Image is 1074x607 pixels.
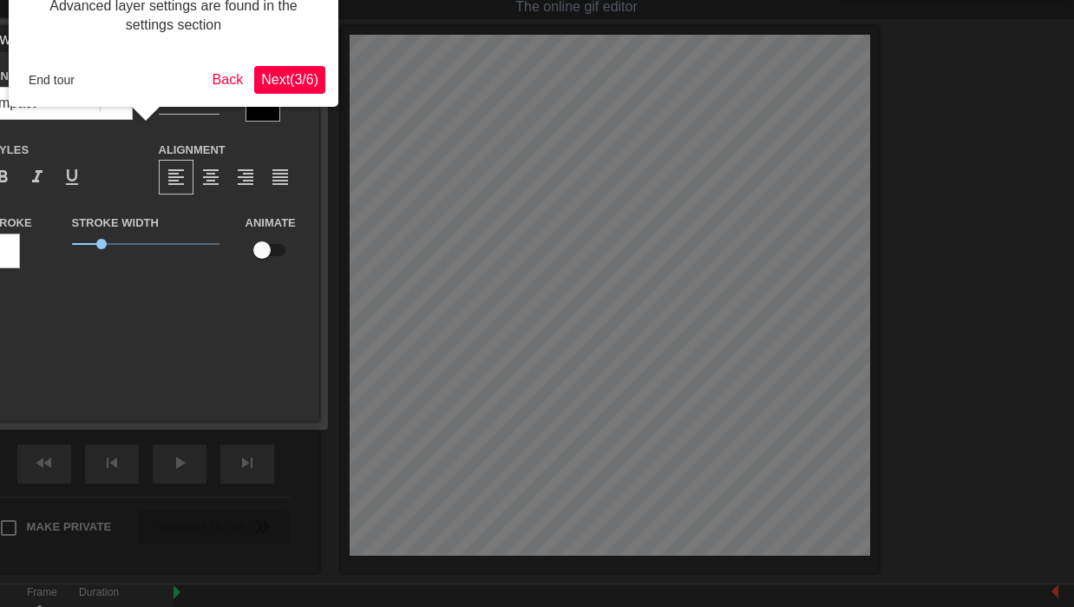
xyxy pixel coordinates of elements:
span: skip_next [237,452,258,473]
button: Next [254,66,325,94]
span: format_align_center [200,167,221,188]
span: fast_rewind [34,452,55,473]
span: skip_previous [102,452,122,473]
button: End tour [22,67,82,93]
label: Stroke Width [72,214,159,232]
span: format_underline [62,167,82,188]
span: format_align_right [235,167,256,188]
span: format_align_justify [270,167,291,188]
span: format_italic [27,167,48,188]
button: Back [206,66,251,94]
span: Next ( 3 / 6 ) [261,72,318,87]
img: bound-end.png [1051,584,1058,598]
label: Alignment [159,142,226,159]
span: Make Private [27,518,112,536]
label: Duration [79,588,119,598]
span: play_arrow [169,452,190,473]
span: format_align_left [166,167,187,188]
label: Animate [246,214,296,232]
